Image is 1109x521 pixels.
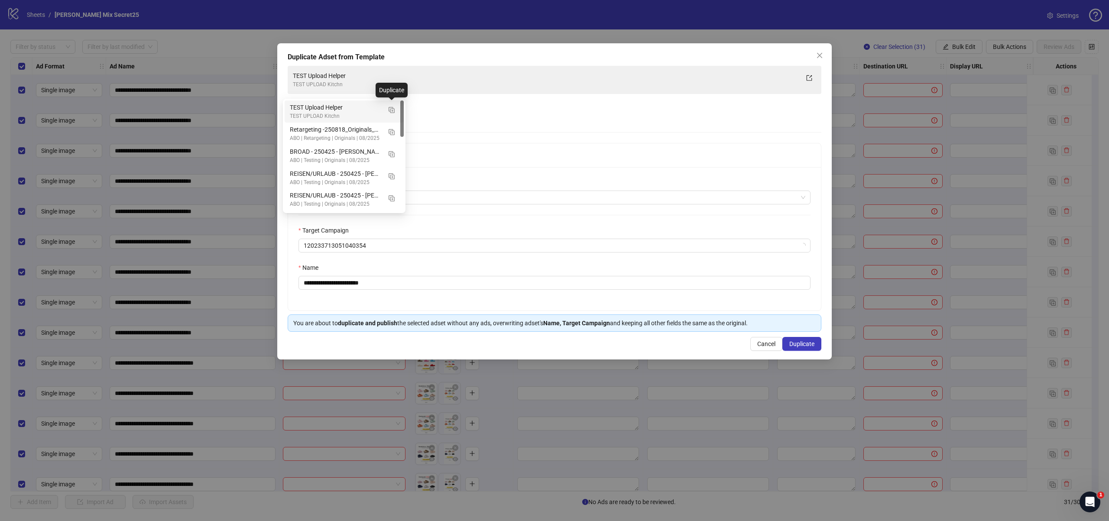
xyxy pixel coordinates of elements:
label: Target Campaign [298,226,354,235]
button: Duplicate [385,103,399,116]
button: Duplicate [385,147,399,161]
label: Name [298,263,324,272]
button: Duplicate [385,191,399,204]
img: Duplicate [389,151,395,157]
div: ABO | Testing | Originals | 08/2025 [290,200,381,208]
img: Duplicate [389,129,395,135]
div: Retargeting -250818_Originals_Video_Soeren_IGC_itsbabyshelly-V3 – Kopie [285,123,404,145]
span: export [806,75,812,81]
img: Duplicate [389,173,395,179]
span: 1 [1097,492,1104,498]
div: BROAD -250818_Originals_Video_Soeren_IGC_itsbabyshelly-V8 – Kopie [285,210,404,233]
div: TEST Upload Helper [293,71,799,81]
span: close [816,52,823,59]
div: REISEN/URLAUB - 250425 - Helmut - USP V4 – Kopie [285,167,404,189]
strong: duplicate and publish [338,320,397,327]
img: Duplicate [389,195,395,201]
div: You are about to the selected adset without any ads, overwriting adset's and keeping all other fi... [293,318,816,328]
div: ABO | Testing | Originals | 08/2025 [290,156,381,165]
button: Duplicate [782,337,821,351]
button: Duplicate [385,125,399,139]
div: BROAD - 250425 - [PERSON_NAME] - USP V4 – Kopie 2 [290,147,381,156]
div: Duplicate Adset from Template [288,52,821,62]
button: Duplicate [385,169,399,183]
div: Adset [298,150,811,161]
div: Duplicate [376,83,408,97]
div: TEST Upload Helper [285,100,404,123]
button: Close [813,49,827,62]
input: Name [298,276,811,290]
img: Duplicate [389,107,395,113]
div: ABO | Retargeting | Originals | 08/2025 [290,134,381,142]
div: REISEN/URLAUB - 250425 - [PERSON_NAME] - USP V4 – Kopie [290,191,381,200]
div: TEST Upload Helper [290,103,381,112]
div: REISEN/URLAUB - 250425 - [PERSON_NAME] - USP V4 – Kopie [290,169,381,178]
span: Duplicate [789,340,814,347]
strong: Name, Target Campaign [543,320,610,327]
div: Retargeting -250818_Originals_Video_Soeren_IGC_itsbabyshelly-V3 – Kopie [290,125,381,134]
iframe: Intercom live chat [1080,492,1100,512]
div: TEST UPLOAD Kitchn [293,81,799,89]
div: ABO | Testing | Originals | 08/2025 [290,178,381,187]
div: REISEN/URLAUB - 250425 - Helmut - USP V4 – Kopie [285,188,404,210]
span: 120233713051040354 [304,239,805,252]
button: Cancel [750,337,782,351]
div: BROAD - 250425 - Helmut - USP V4 – Kopie 2 [285,145,404,167]
div: TEST UPLOAD Kitchn [290,112,381,120]
span: Cancel [757,340,775,347]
